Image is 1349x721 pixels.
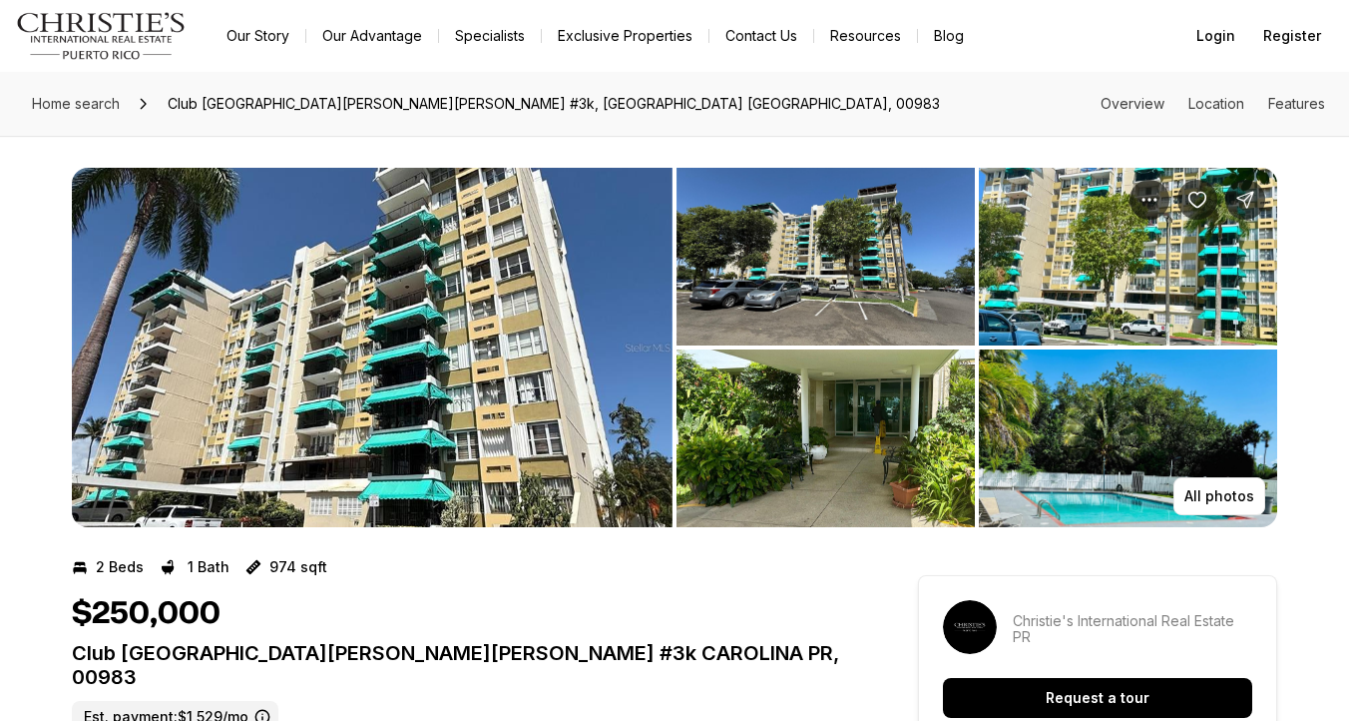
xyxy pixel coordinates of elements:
a: Our Story [211,22,305,50]
a: Home search [24,88,128,120]
a: Skip to: Overview [1101,95,1164,112]
h1: $250,000 [72,595,221,633]
button: View image gallery [979,168,1277,346]
button: View image gallery [676,168,975,346]
span: Login [1196,28,1235,44]
div: Listing Photos [72,168,1277,527]
button: All photos [1173,477,1265,515]
button: Property options [1129,180,1169,220]
a: Specialists [439,22,541,50]
span: Club [GEOGRAPHIC_DATA][PERSON_NAME][PERSON_NAME] #3k, [GEOGRAPHIC_DATA] [GEOGRAPHIC_DATA], 00983 [160,88,948,120]
a: Exclusive Properties [542,22,708,50]
button: Contact Us [709,22,813,50]
button: View image gallery [979,350,1277,527]
p: Christie's International Real Estate PR [1013,613,1252,645]
button: Request a tour [943,678,1252,718]
button: Save Property: Club Costa Marina CALLE GALICIA #3k [1177,180,1217,220]
button: Register [1251,16,1333,56]
p: Club [GEOGRAPHIC_DATA][PERSON_NAME][PERSON_NAME] #3k CAROLINA PR, 00983 [72,641,846,689]
span: Register [1263,28,1321,44]
p: All photos [1184,488,1254,504]
li: 2 of 12 [676,168,1277,527]
button: Login [1184,16,1247,56]
img: logo [16,12,187,60]
a: Resources [814,22,917,50]
a: Skip to: Location [1188,95,1244,112]
nav: Page section menu [1101,96,1325,112]
li: 1 of 12 [72,168,673,527]
button: Share Property: Club Costa Marina CALLE GALICIA #3k [1225,180,1265,220]
p: 974 sqft [269,559,327,575]
p: 1 Bath [188,559,229,575]
span: Home search [32,95,120,112]
a: Our Advantage [306,22,438,50]
p: 2 Beds [96,559,144,575]
a: Skip to: Features [1268,95,1325,112]
a: Blog [918,22,980,50]
button: View image gallery [676,350,975,527]
p: Request a tour [1046,690,1149,706]
button: View image gallery [72,168,673,527]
